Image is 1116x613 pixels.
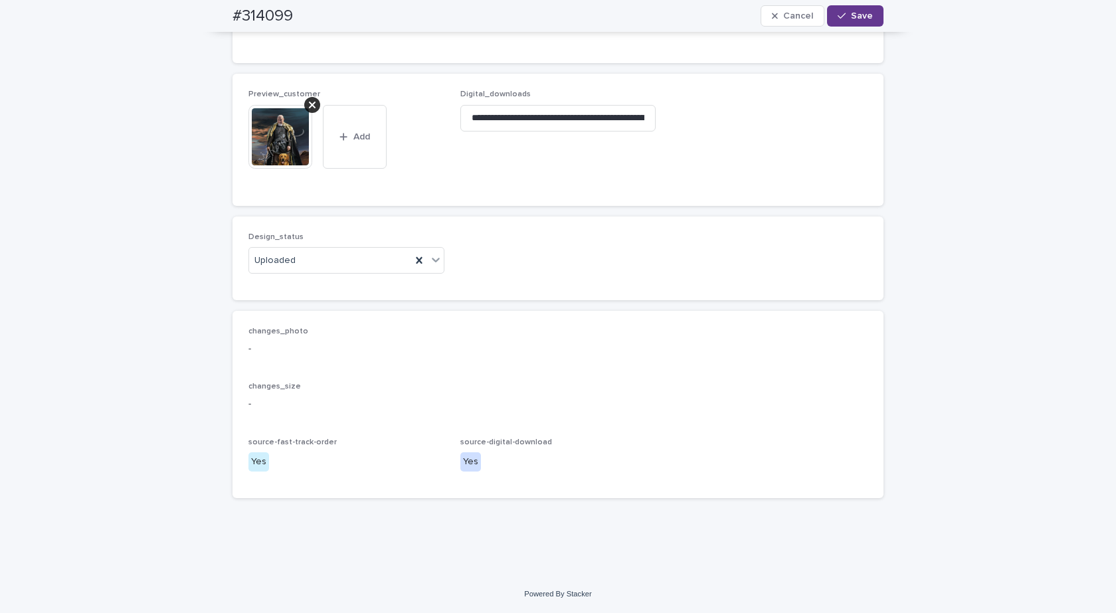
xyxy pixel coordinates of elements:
span: Save [851,11,873,21]
div: Yes [248,452,269,472]
span: Add [353,132,370,141]
div: Yes [460,452,481,472]
p: - [248,397,868,411]
p: - [248,342,868,356]
span: changes_photo [248,327,308,335]
span: source-digital-download [460,438,552,446]
span: Design_status [248,233,304,241]
button: Cancel [761,5,824,27]
button: Save [827,5,883,27]
span: source-fast-track-order [248,438,337,446]
span: Cancel [783,11,813,21]
button: Add [323,105,387,169]
span: changes_size [248,383,301,391]
span: Uploaded [254,254,296,268]
span: Digital_downloads [460,90,531,98]
span: Preview_customer [248,90,320,98]
a: Powered By Stacker [524,590,591,598]
h2: #314099 [232,7,293,26]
